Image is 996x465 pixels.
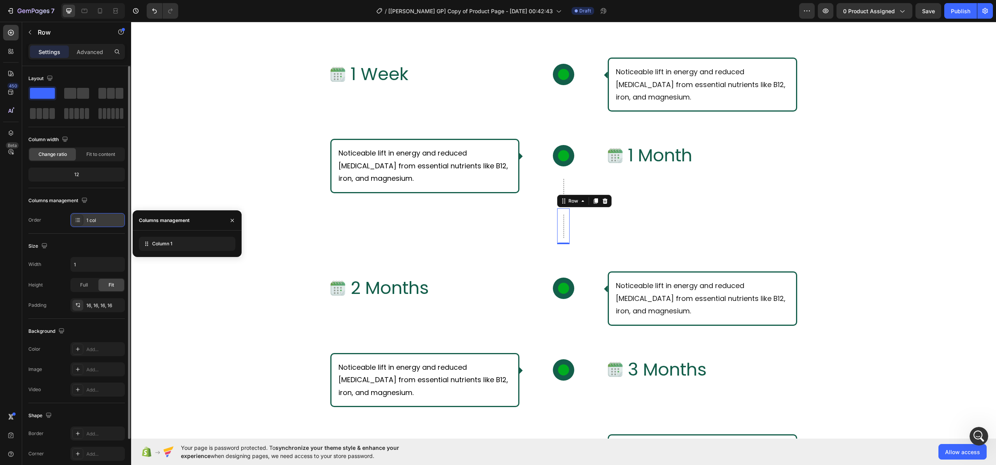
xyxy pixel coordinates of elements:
[28,386,41,393] div: Video
[199,259,215,274] img: gempages_586166510674772765-28e1b56a-df2a-431a-9e28-e580fce2c5f4.png
[181,444,430,460] span: Your page is password protected. To when designing pages, we need access to your store password.
[28,196,89,206] div: Columns management
[80,281,88,288] span: Full
[39,151,67,158] span: Change ratio
[86,302,123,309] div: 16, 16, 16, 16
[139,217,189,224] div: Columns management
[388,7,553,15] span: [[PERSON_NAME] GP] Copy of Product Page - [DATE] 00:42:43
[3,3,58,19] button: 7
[51,6,54,16] p: 7
[131,22,996,439] iframe: Design area
[71,257,124,271] input: Auto
[385,7,387,15] span: /
[915,3,941,19] button: Save
[86,451,123,458] div: Add...
[207,341,377,376] span: Noticeable lift in energy and reduced [MEDICAL_DATA] from essential nutrients like B12, iron, and...
[477,126,492,142] img: gempages_586166510674772765-28e1b56a-df2a-431a-9e28-e580fce2c5f4.png
[109,281,114,288] span: Fit
[28,217,41,224] div: Order
[86,366,123,373] div: Add...
[28,326,66,337] div: Background
[970,427,988,446] iframe: Intercom live chat
[28,450,44,457] div: Corner
[485,258,658,295] p: Noticeable lift in energy and reduced [MEDICAL_DATA] from essential nutrients like B12, iron, and...
[86,346,123,353] div: Add...
[30,169,123,180] div: 12
[945,448,980,456] span: Allow access
[28,241,49,252] div: Size
[147,3,178,19] div: Undo/Redo
[86,430,123,437] div: Add...
[77,48,103,56] p: Advanced
[181,444,399,459] span: synchronize your theme style & enhance your experience
[28,73,54,84] div: Layout
[485,44,658,82] p: Noticeable lift in energy and reduced [MEDICAL_DATA] from essential nutrients like B12, iron, and...
[497,118,561,149] p: 1 Month
[579,7,591,14] span: Draft
[86,151,115,158] span: Fit to content
[219,250,298,282] p: 2 Months
[843,7,895,15] span: 0 product assigned
[219,413,299,445] p: 6 Months
[28,346,40,353] div: Color
[39,48,60,56] p: Settings
[152,240,172,247] span: Column 1
[436,176,449,183] div: Row
[6,142,19,149] div: Beta
[219,37,277,68] p: 1 Week
[922,8,935,14] span: Save
[938,444,987,460] button: Allow access
[7,83,19,89] div: 450
[28,302,46,309] div: Padding
[38,28,104,37] p: Row
[836,3,912,19] button: 0 product assigned
[944,3,977,19] button: Publish
[28,366,42,373] div: Image
[28,411,53,421] div: Shape
[207,126,377,161] span: Noticeable lift in energy and reduced [MEDICAL_DATA] from essential nutrients like B12, iron, and...
[28,281,43,288] div: Height
[477,340,492,355] img: gempages_586166510674772765-28e1b56a-df2a-431a-9e28-e580fce2c5f4.png
[28,261,41,268] div: Width
[199,45,215,60] img: gempages_586166510674772765-28e1b56a-df2a-431a-9e28-e580fce2c5f4.png
[28,135,70,145] div: Column width
[497,332,575,364] p: 3 Months
[86,217,123,224] div: 1 col
[28,430,44,437] div: Border
[86,386,123,393] div: Add...
[951,7,970,15] div: Publish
